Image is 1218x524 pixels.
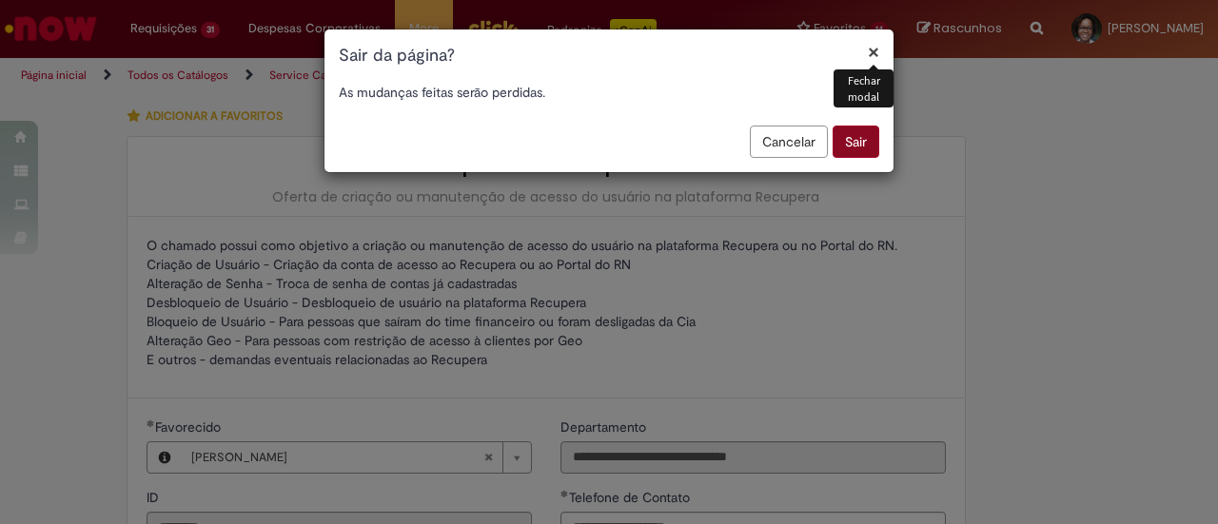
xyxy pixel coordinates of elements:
p: As mudanças feitas serão perdidas. [339,83,879,102]
div: Fechar modal [834,69,894,107]
button: Fechar modal [868,42,879,62]
h1: Sair da página? [339,44,879,68]
button: Cancelar [750,126,828,158]
button: Sair [833,126,879,158]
